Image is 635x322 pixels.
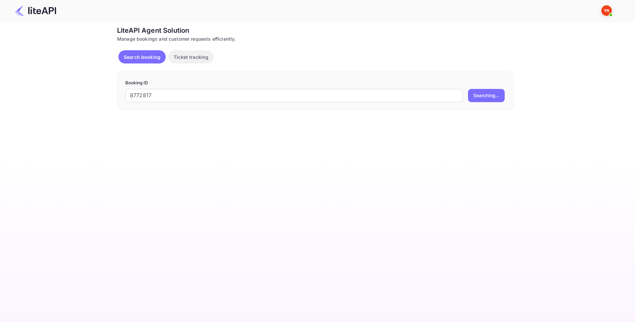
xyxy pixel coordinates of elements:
button: Searching... [468,89,505,102]
div: LiteAPI Agent Solution [117,25,514,35]
input: Enter Booking ID (e.g., 63782194) [125,89,463,102]
p: Ticket tracking [174,54,208,60]
img: Yandex Support [601,5,612,16]
p: Booking ID [125,80,506,86]
p: Search booking [124,54,160,60]
img: LiteAPI Logo [15,5,56,16]
div: Manage bookings and customer requests efficiently. [117,35,514,42]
